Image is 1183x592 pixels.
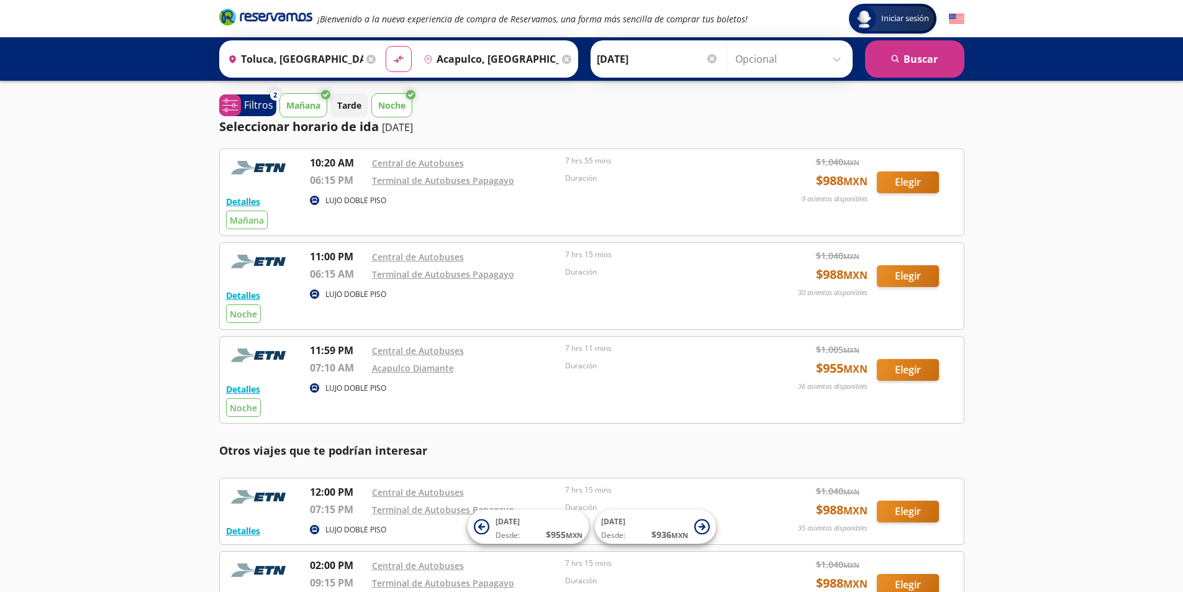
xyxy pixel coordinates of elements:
[310,343,366,358] p: 11:59 PM
[372,175,514,186] a: Terminal de Autobuses Papagayo
[219,7,312,26] i: Brand Logo
[279,93,327,117] button: Mañana
[843,345,859,355] small: MXN
[230,308,257,320] span: Noche
[816,359,868,378] span: $ 955
[226,524,260,537] button: Detalles
[798,523,868,534] p: 35 asientos disponibles
[226,383,260,396] button: Detalles
[816,485,859,498] span: $ 1,040
[802,194,868,204] p: 9 asientos disponibles
[325,289,386,300] p: LUJO DOBLE PISO
[651,528,688,541] span: $ 936
[798,381,868,392] p: 36 asientos disponibles
[798,288,868,298] p: 30 asientos disponibles
[223,43,363,75] input: Buscar Origen
[816,249,859,262] span: $ 1,040
[843,362,868,376] small: MXN
[273,90,277,101] span: 2
[816,155,859,168] span: $ 1,040
[565,266,753,278] p: Duración
[372,268,514,280] a: Terminal de Autobuses Papagayo
[286,99,320,112] p: Mañana
[843,268,868,282] small: MXN
[372,345,464,357] a: Central de Autobuses
[325,524,386,535] p: LUJO DOBLE PISO
[566,531,582,540] small: MXN
[372,362,454,374] a: Acapulco Diamante
[372,251,464,263] a: Central de Autobuses
[877,265,939,287] button: Elegir
[230,402,257,414] span: Noche
[337,99,361,112] p: Tarde
[226,485,294,509] img: RESERVAMOS
[843,158,859,167] small: MXN
[876,12,934,25] span: Iniciar sesión
[310,249,366,264] p: 11:00 PM
[219,117,379,136] p: Seleccionar horario de ida
[546,528,582,541] span: $ 955
[226,289,260,302] button: Detalles
[565,575,753,586] p: Duración
[565,343,753,354] p: 7 hrs 11 mins
[597,43,718,75] input: Elegir Fecha
[565,502,753,513] p: Duración
[371,93,412,117] button: Noche
[843,175,868,188] small: MXN
[310,575,366,590] p: 09:15 PM
[244,98,273,112] p: Filtros
[219,94,276,116] button: 2Filtros
[219,7,312,30] a: Brand Logo
[378,99,406,112] p: Noche
[565,558,753,569] p: 7 hrs 15 mins
[310,155,366,170] p: 10:20 AM
[816,558,859,571] span: $ 1,040
[877,359,939,381] button: Elegir
[565,249,753,260] p: 7 hrs 15 mins
[816,171,868,190] span: $ 988
[310,360,366,375] p: 07:10 AM
[865,40,964,78] button: Buscar
[226,558,294,583] img: RESERVAMOS
[565,155,753,166] p: 7 hrs 55 mins
[310,502,366,517] p: 07:15 PM
[226,155,294,180] img: RESERVAMOS
[372,157,464,169] a: Central de Autobuses
[226,249,294,274] img: RESERVAMOS
[468,510,589,544] button: [DATE]Desde:$955MXN
[877,501,939,522] button: Elegir
[310,266,366,281] p: 06:15 AM
[419,43,559,75] input: Buscar Destino
[601,516,625,527] span: [DATE]
[226,343,294,368] img: RESERVAMOS
[949,11,964,27] button: English
[843,252,859,261] small: MXN
[372,486,464,498] a: Central de Autobuses
[219,442,964,459] p: Otros viajes que te podrían interesar
[330,93,368,117] button: Tarde
[816,343,859,356] span: $ 1,005
[816,501,868,519] span: $ 988
[565,173,753,184] p: Duración
[310,173,366,188] p: 06:15 PM
[595,510,716,544] button: [DATE]Desde:$936MXN
[325,195,386,206] p: LUJO DOBLE PISO
[671,531,688,540] small: MXN
[372,560,464,572] a: Central de Autobuses
[226,195,260,208] button: Detalles
[496,516,520,527] span: [DATE]
[230,214,264,226] span: Mañana
[735,43,846,75] input: Opcional
[317,13,748,25] em: ¡Bienvenido a la nueva experiencia de compra de Reservamos, una forma más sencilla de comprar tus...
[372,504,514,516] a: Terminal de Autobuses Papagayo
[843,504,868,517] small: MXN
[565,485,753,496] p: 7 hrs 15 mins
[325,383,386,394] p: LUJO DOBLE PISO
[816,265,868,284] span: $ 988
[843,560,859,570] small: MXN
[496,530,520,541] span: Desde:
[877,171,939,193] button: Elegir
[310,558,366,573] p: 02:00 PM
[372,577,514,589] a: Terminal de Autobuses Papagayo
[601,530,625,541] span: Desde:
